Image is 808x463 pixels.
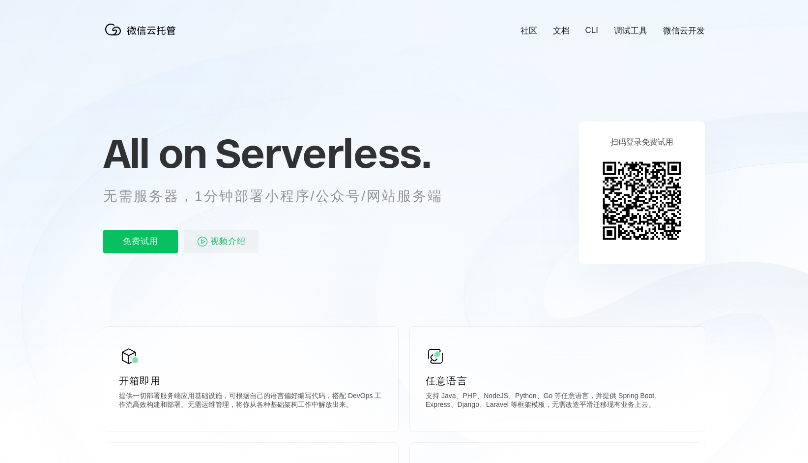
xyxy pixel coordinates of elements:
img: 微信云托管 [103,20,182,39]
p: 扫码登录免费试用 [610,137,673,148]
p: 免费试用 [103,230,178,253]
p: 支持 Java、PHP、NodeJS、Python、Go 等任意语言，并提供 Spring Boot、Express、Django、Laravel 等框架模板，无需改造平滑迁移现有业务上云。 [426,392,689,411]
p: 开箱即用 [119,374,382,388]
a: 微信云开发 [663,25,705,36]
a: 社区 [520,25,537,36]
p: 提供一切部署服务端应用基础设施，可根据自己的语言偏好编写代码，搭配 DevOps 工作流高效构建和部署。无需运维管理，将你从各种基础架构工作中解放出来。 [119,392,382,411]
a: CLI [585,26,598,35]
span: All on [103,128,206,178]
p: 无需服务器，1分钟部署小程序/公众号/网站服务端 [103,186,461,206]
span: Serverless. [215,128,431,178]
span: 视频介绍 [210,230,246,253]
a: 调试工具 [614,25,647,36]
img: video_play.svg [197,236,208,247]
a: 文档 [553,25,570,36]
a: 微信云托管 [103,32,182,41]
p: 任意语言 [426,374,689,388]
